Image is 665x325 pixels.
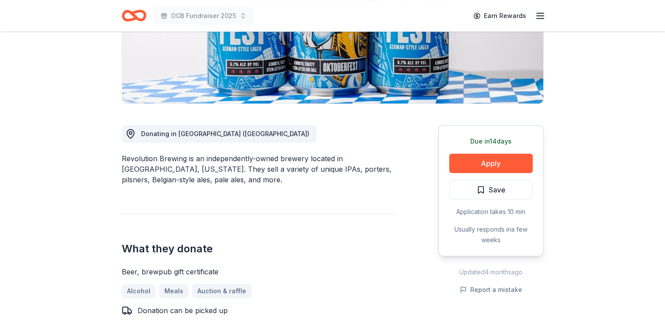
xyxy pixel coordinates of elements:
[171,11,236,21] span: OCB Fundraiser 2025
[122,242,396,256] h2: What they donate
[449,180,533,199] button: Save
[138,305,228,316] div: Donation can be picked up
[122,153,396,185] div: Revolution Brewing is an independently-owned brewery located in [GEOGRAPHIC_DATA], [US_STATE]. Th...
[438,267,544,277] div: Updated 4 months ago
[122,266,396,277] div: Beer, brewpub gift certificate
[449,224,533,245] div: Usually responds in a few weeks
[489,184,505,196] span: Save
[468,8,531,24] a: Earn Rewards
[122,5,146,26] a: Home
[122,284,156,298] a: Alcohol
[449,207,533,217] div: Application takes 10 min
[449,136,533,147] div: Due in 14 days
[460,284,522,295] button: Report a mistake
[192,284,251,298] a: Auction & raffle
[141,130,309,137] span: Donating in [GEOGRAPHIC_DATA] ([GEOGRAPHIC_DATA])
[159,284,189,298] a: Meals
[449,154,533,173] button: Apply
[153,7,254,25] button: OCB Fundraiser 2025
